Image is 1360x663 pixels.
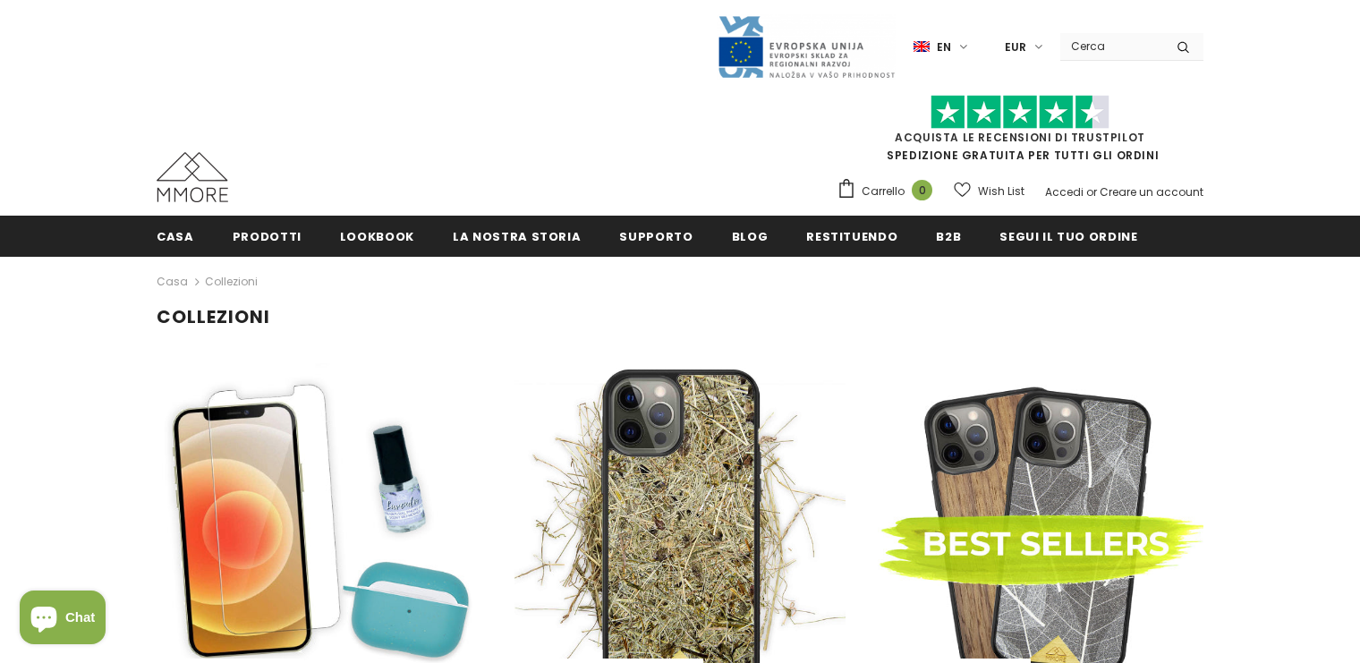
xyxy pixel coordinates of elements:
[453,228,581,245] span: La nostra storia
[233,216,302,256] a: Prodotti
[453,216,581,256] a: La nostra storia
[837,178,941,205] a: Carrello 0
[862,183,905,200] span: Carrello
[619,228,693,245] span: supporto
[837,103,1203,163] span: SPEDIZIONE GRATUITA PER TUTTI GLI ORDINI
[157,152,228,202] img: Casi MMORE
[806,228,897,245] span: Restituendo
[914,39,930,55] img: i-lang-1.png
[1005,38,1026,56] span: EUR
[157,228,194,245] span: Casa
[954,175,1024,207] a: Wish List
[157,216,194,256] a: Casa
[233,228,302,245] span: Prodotti
[717,14,896,80] img: Javni Razpis
[1100,184,1203,200] a: Creare un account
[1086,184,1097,200] span: or
[205,271,258,293] span: Collezioni
[157,271,188,293] a: Casa
[1045,184,1084,200] a: Accedi
[895,130,1145,145] a: Acquista le recensioni di TrustPilot
[1060,33,1163,59] input: Search Site
[340,216,414,256] a: Lookbook
[912,180,932,200] span: 0
[732,216,769,256] a: Blog
[732,228,769,245] span: Blog
[936,216,961,256] a: B2B
[619,216,693,256] a: supporto
[999,228,1137,245] span: Segui il tuo ordine
[806,216,897,256] a: Restituendo
[14,591,111,649] inbox-online-store-chat: Shopify online store chat
[999,216,1137,256] a: Segui il tuo ordine
[937,38,951,56] span: en
[931,95,1109,130] img: Fidati di Pilot Stars
[717,38,896,54] a: Javni Razpis
[157,306,1203,328] h1: Collezioni
[936,228,961,245] span: B2B
[340,228,414,245] span: Lookbook
[978,183,1024,200] span: Wish List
